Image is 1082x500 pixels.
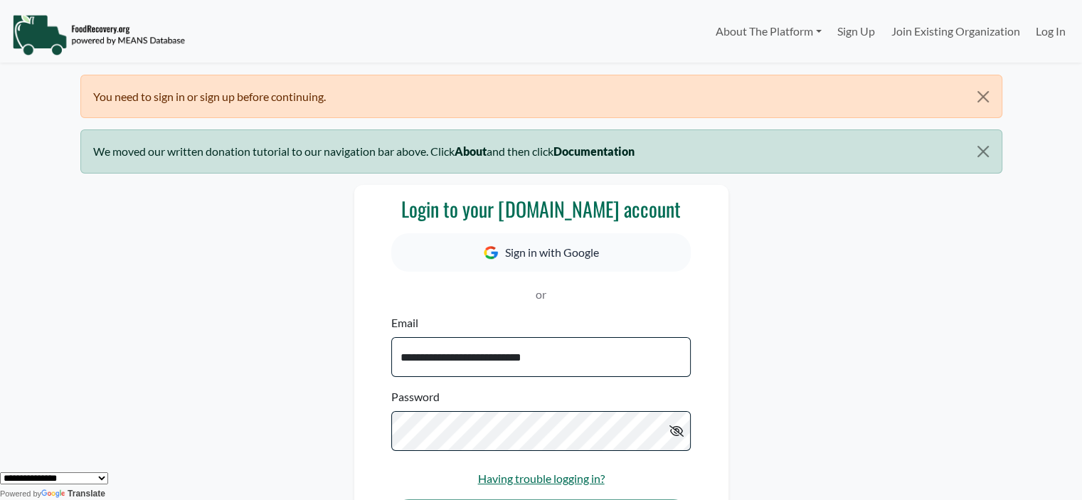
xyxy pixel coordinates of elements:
[965,130,1001,173] button: Close
[391,286,690,303] p: or
[391,197,690,221] h3: Login to your [DOMAIN_NAME] account
[965,75,1001,118] button: Close
[41,489,68,499] img: Google Translate
[80,75,1002,118] div: You need to sign in or sign up before continuing.
[883,17,1027,46] a: Join Existing Organization
[391,314,418,331] label: Email
[12,14,185,56] img: NavigationLogo_FoodRecovery-91c16205cd0af1ed486a0f1a7774a6544ea792ac00100771e7dd3ec7c0e58e41.png
[391,233,690,272] button: Sign in with Google
[553,144,635,158] b: Documentation
[455,144,487,158] b: About
[707,17,829,46] a: About The Platform
[41,489,105,499] a: Translate
[391,388,440,405] label: Password
[829,17,883,46] a: Sign Up
[484,246,498,260] img: Google Icon
[80,129,1002,173] div: We moved our written donation tutorial to our navigation bar above. Click and then click
[1028,17,1073,46] a: Log In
